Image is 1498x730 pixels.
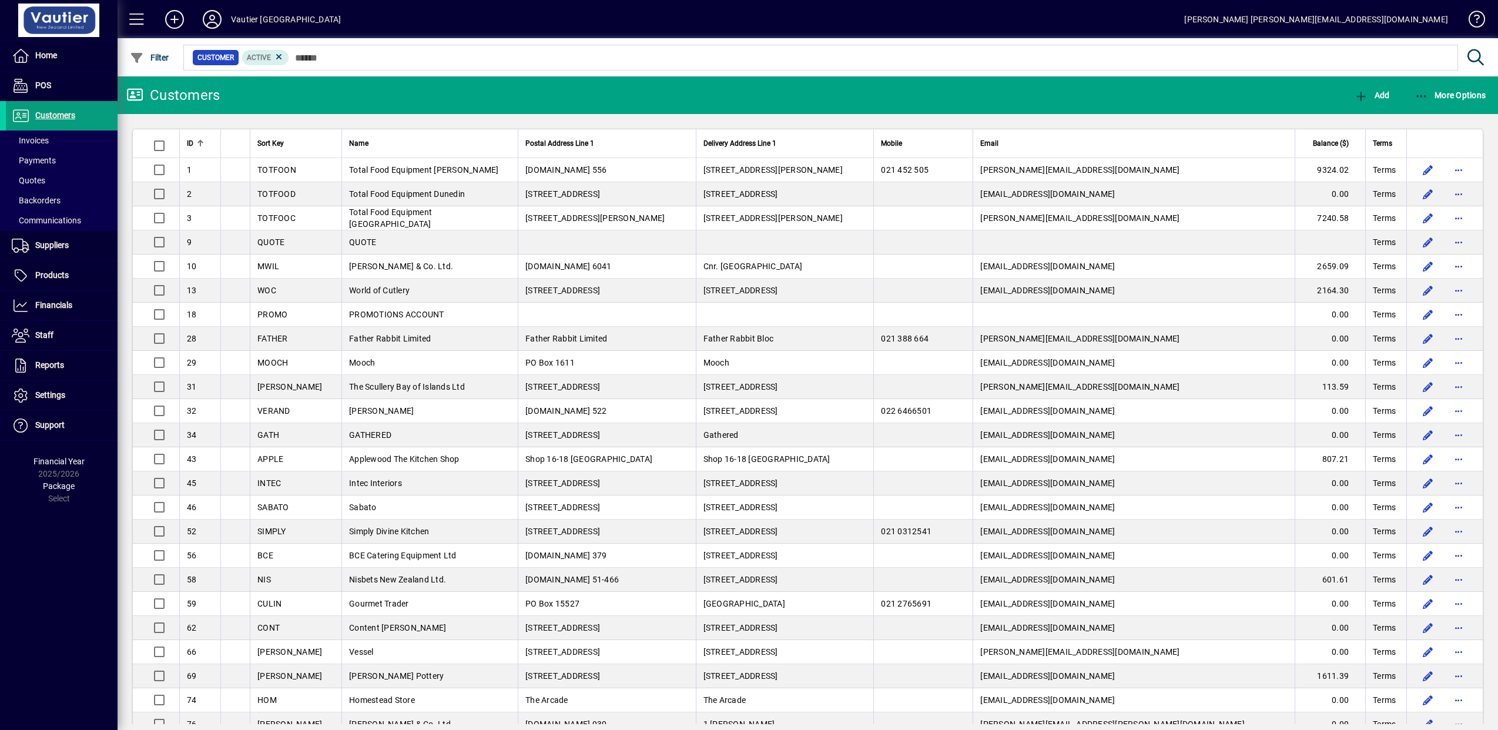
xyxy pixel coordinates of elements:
[881,527,931,536] span: 021 0312541
[1419,401,1437,420] button: Edit
[703,137,776,150] span: Delivery Address Line 1
[6,150,118,170] a: Payments
[980,213,1179,223] span: [PERSON_NAME][EMAIL_ADDRESS][DOMAIN_NAME]
[349,671,444,681] span: [PERSON_NAME] Pottery
[187,406,197,416] span: 32
[1419,474,1437,493] button: Edit
[980,575,1115,584] span: [EMAIL_ADDRESS][DOMAIN_NAME]
[1449,691,1468,709] button: More options
[881,599,931,608] span: 021 2765691
[703,671,778,681] span: [STREET_ADDRESS]
[1295,279,1365,303] td: 2164.30
[257,382,322,391] span: [PERSON_NAME]
[33,457,85,466] span: Financial Year
[703,358,729,367] span: Mooch
[257,719,322,729] span: [PERSON_NAME]
[703,334,774,343] span: Father Rabbit Bloc
[980,503,1115,512] span: [EMAIL_ADDRESS][DOMAIN_NAME]
[6,261,118,290] a: Products
[1419,594,1437,613] button: Edit
[257,695,277,705] span: HOM
[980,382,1179,391] span: [PERSON_NAME][EMAIL_ADDRESS][DOMAIN_NAME]
[12,196,61,205] span: Backorders
[1373,670,1396,682] span: Terms
[257,165,296,175] span: TOTFOON
[525,671,600,681] span: [STREET_ADDRESS]
[1449,281,1468,300] button: More options
[1373,598,1396,610] span: Terms
[1351,85,1392,106] button: Add
[1449,209,1468,227] button: More options
[525,454,652,464] span: Shop 16-18 [GEOGRAPHIC_DATA]
[349,137,368,150] span: Name
[193,9,231,30] button: Profile
[1412,85,1489,106] button: More Options
[1373,405,1396,417] span: Terms
[1373,501,1396,513] span: Terms
[703,406,778,416] span: [STREET_ADDRESS]
[703,430,739,440] span: Gathered
[257,406,290,416] span: VERAND
[35,300,72,310] span: Financials
[703,213,843,223] span: [STREET_ADDRESS][PERSON_NAME]
[187,647,197,657] span: 66
[525,719,606,729] span: [DOMAIN_NAME] 930
[257,286,276,295] span: WOC
[525,599,579,608] span: PO Box 15527
[1373,453,1396,465] span: Terms
[525,551,606,560] span: [DOMAIN_NAME] 379
[257,671,322,681] span: [PERSON_NAME]
[703,286,778,295] span: [STREET_ADDRESS]
[127,47,172,68] button: Filter
[1373,381,1396,393] span: Terms
[6,41,118,71] a: Home
[257,189,296,199] span: TOTFOOD
[187,671,197,681] span: 69
[349,286,410,295] span: World of Cutlery
[980,647,1179,657] span: [PERSON_NAME][EMAIL_ADDRESS][DOMAIN_NAME]
[349,358,375,367] span: Mooch
[257,430,279,440] span: GATH
[703,527,778,536] span: [STREET_ADDRESS]
[35,390,65,400] span: Settings
[349,165,499,175] span: Total Food Equipment [PERSON_NAME]
[703,719,775,729] span: 1 [PERSON_NAME]
[1449,185,1468,203] button: More options
[6,231,118,260] a: Suppliers
[980,623,1115,632] span: [EMAIL_ADDRESS][DOMAIN_NAME]
[525,334,607,343] span: Father Rabbit Limited
[1295,447,1365,471] td: 807.21
[525,478,600,488] span: [STREET_ADDRESS]
[525,503,600,512] span: [STREET_ADDRESS]
[257,334,288,343] span: FATHER
[703,503,778,512] span: [STREET_ADDRESS]
[525,358,575,367] span: PO Box 1611
[6,71,118,101] a: POS
[1184,10,1448,29] div: [PERSON_NAME] [PERSON_NAME][EMAIL_ADDRESS][DOMAIN_NAME]
[525,189,600,199] span: [STREET_ADDRESS]
[187,358,197,367] span: 29
[349,237,376,247] span: QUOTE
[6,170,118,190] a: Quotes
[257,551,273,560] span: BCE
[1449,546,1468,565] button: More options
[703,382,778,391] span: [STREET_ADDRESS]
[980,165,1179,175] span: [PERSON_NAME][EMAIL_ADDRESS][DOMAIN_NAME]
[1295,568,1365,592] td: 601.61
[525,406,606,416] span: [DOMAIN_NAME] 522
[703,262,803,271] span: Cnr. [GEOGRAPHIC_DATA]
[1302,137,1359,150] div: Balance ($)
[1449,160,1468,179] button: More options
[1449,618,1468,637] button: More options
[187,454,197,464] span: 43
[1295,520,1365,544] td: 0.00
[1419,281,1437,300] button: Edit
[6,130,118,150] a: Invoices
[980,551,1115,560] span: [EMAIL_ADDRESS][DOMAIN_NAME]
[703,599,785,608] span: [GEOGRAPHIC_DATA]
[525,213,665,223] span: [STREET_ADDRESS][PERSON_NAME]
[349,430,391,440] span: GATHERED
[1449,377,1468,396] button: More options
[1419,305,1437,324] button: Edit
[187,719,197,729] span: 76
